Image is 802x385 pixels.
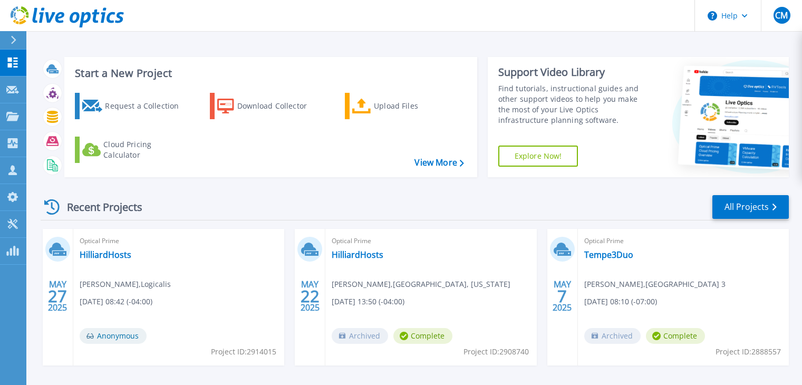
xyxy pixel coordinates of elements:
div: MAY 2025 [300,277,320,315]
span: Complete [646,328,705,344]
span: 27 [48,292,67,301]
div: MAY 2025 [47,277,67,315]
span: Project ID: 2908740 [463,346,529,358]
div: Cloud Pricing Calculator [103,139,188,160]
span: Archived [584,328,641,344]
div: MAY 2025 [552,277,572,315]
span: CM [775,11,788,20]
span: [PERSON_NAME] , [GEOGRAPHIC_DATA] 3 [584,278,726,290]
a: View More [414,158,463,168]
a: Upload Files [345,93,462,119]
span: Project ID: 2914015 [211,346,276,358]
div: Upload Files [374,95,458,117]
span: [DATE] 08:10 (-07:00) [584,296,657,307]
span: 7 [557,292,567,301]
a: HilliardHosts [332,249,383,260]
a: Request a Collection [75,93,192,119]
span: Complete [393,328,452,344]
span: Anonymous [80,328,147,344]
span: [DATE] 13:50 (-04:00) [332,296,404,307]
span: Optical Prime [584,235,782,247]
div: Find tutorials, instructional guides and other support videos to help you make the most of your L... [498,83,650,126]
div: Download Collector [237,95,322,117]
div: Request a Collection [105,95,189,117]
span: [PERSON_NAME] , Logicalis [80,278,171,290]
span: Optical Prime [332,235,530,247]
span: [PERSON_NAME] , [GEOGRAPHIC_DATA], [US_STATE] [332,278,510,290]
div: Support Video Library [498,65,650,79]
a: HilliardHosts [80,249,131,260]
span: 22 [301,292,320,301]
a: Tempe3Duo [584,249,633,260]
span: Optical Prime [80,235,278,247]
span: [DATE] 08:42 (-04:00) [80,296,152,307]
div: Recent Projects [41,194,157,220]
span: Project ID: 2888557 [716,346,781,358]
span: Archived [332,328,388,344]
h3: Start a New Project [75,68,463,79]
a: Explore Now! [498,146,578,167]
a: Download Collector [210,93,327,119]
a: Cloud Pricing Calculator [75,137,192,163]
a: All Projects [712,195,789,219]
